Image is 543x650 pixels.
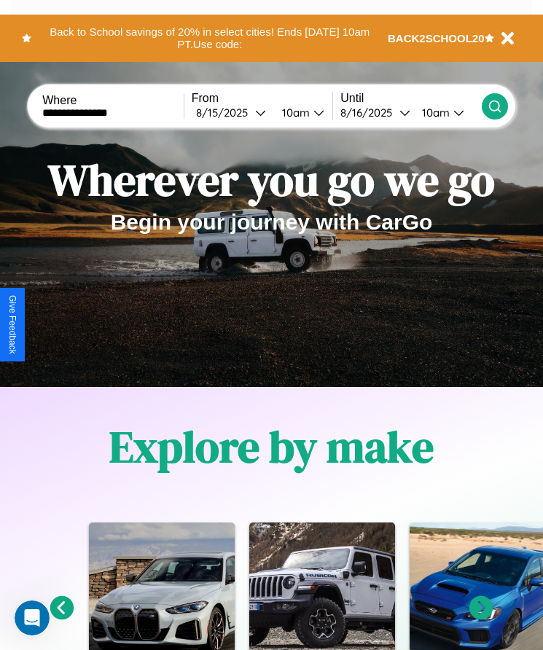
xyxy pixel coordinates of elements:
[192,92,333,105] label: From
[109,417,434,477] h1: Explore by make
[340,92,482,105] label: Until
[275,106,313,120] div: 10am
[415,106,453,120] div: 10am
[7,295,17,354] div: Give Feedback
[410,105,482,120] button: 10am
[31,22,388,55] button: Back to School savings of 20% in select cities! Ends [DATE] 10am PT.Use code:
[388,32,485,44] b: BACK2SCHOOL20
[15,600,50,635] iframe: Intercom live chat
[196,106,255,120] div: 8 / 15 / 2025
[42,94,184,107] label: Where
[192,105,270,120] button: 8/15/2025
[340,106,399,120] div: 8 / 16 / 2025
[270,105,333,120] button: 10am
